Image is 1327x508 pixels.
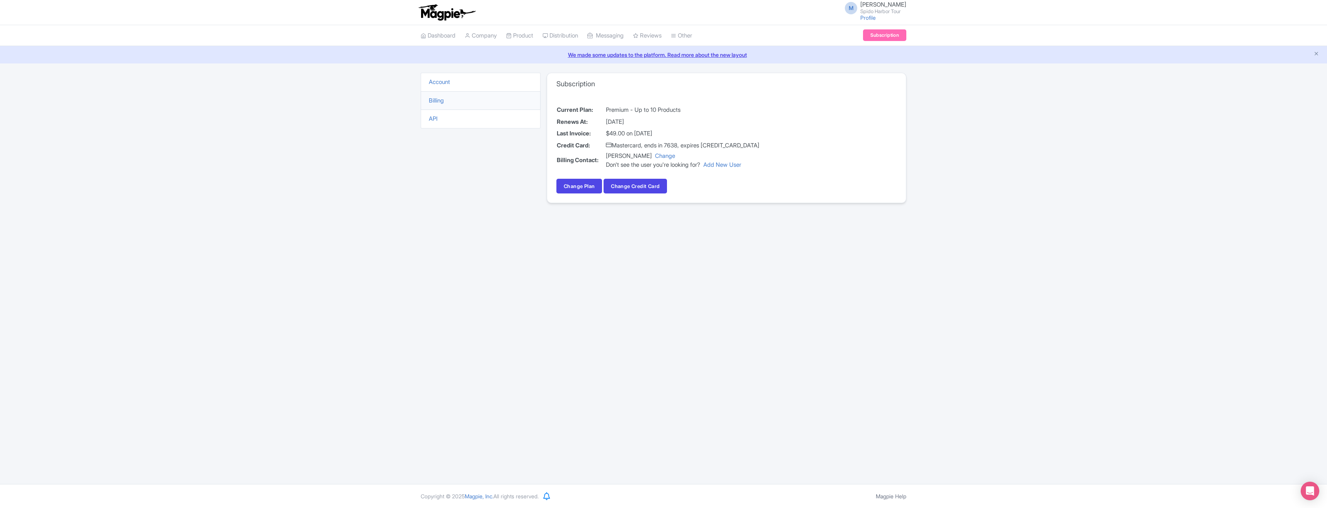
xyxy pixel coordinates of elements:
th: Renews At: [556,116,606,128]
a: Account [429,78,450,86]
td: Premium - Up to 10 Products [606,104,760,116]
th: Current Plan: [556,104,606,116]
a: Other [671,25,692,46]
a: Change Plan [556,179,602,193]
a: Reviews [633,25,662,46]
div: Open Intercom Messenger [1301,482,1319,500]
a: API [429,115,438,122]
div: Copyright © 2025 All rights reserved. [416,492,543,500]
a: Dashboard [421,25,455,46]
a: Company [465,25,497,46]
a: Billing [429,97,444,104]
a: Messaging [587,25,624,46]
a: Profile [860,14,876,21]
a: We made some updates to the platform. Read more about the new layout [5,51,1322,59]
th: Last Invoice: [556,128,606,140]
td: Mastercard, ends in 7638, expires [CREDIT_CARD_DATA] [606,140,760,152]
a: Distribution [542,25,578,46]
th: Billing Contact: [556,151,606,169]
a: Add New User [703,161,741,168]
img: logo-ab69f6fb50320c5b225c76a69d11143b.png [417,4,477,21]
a: Subscription [863,29,906,41]
a: Change [655,152,675,159]
a: M [PERSON_NAME] Spido Harbor Tour [840,2,906,14]
button: Change Credit Card [604,179,667,193]
a: Magpie Help [876,493,906,499]
span: [PERSON_NAME] [860,1,906,8]
div: Don't see the user you're looking for? [606,161,759,169]
span: M [845,2,857,14]
small: Spido Harbor Tour [860,9,906,14]
td: [DATE] [606,116,760,128]
td: [PERSON_NAME] [606,151,760,169]
th: Credit Card: [556,140,606,152]
h3: Subscription [556,80,595,88]
a: Product [506,25,533,46]
span: Magpie, Inc. [465,493,493,499]
td: $49.00 on [DATE] [606,128,760,140]
button: Close announcement [1313,50,1319,59]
